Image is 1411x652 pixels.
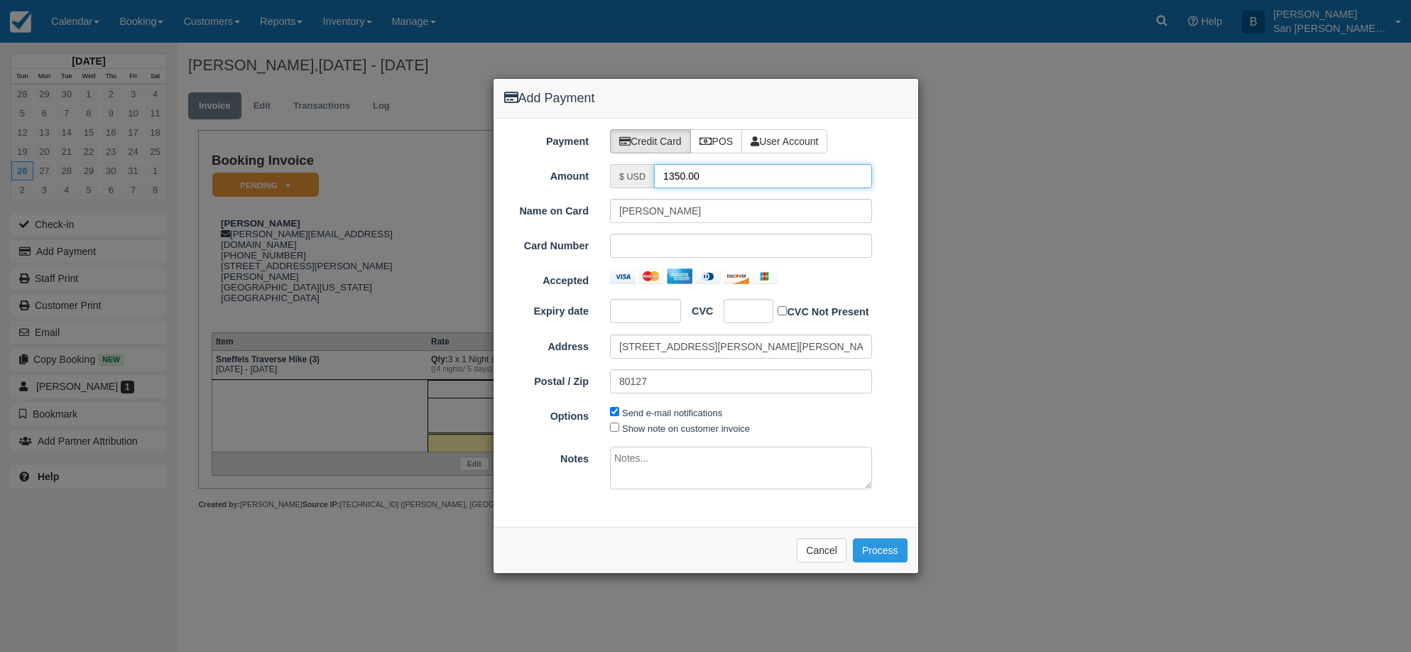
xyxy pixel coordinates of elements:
[797,538,846,563] button: Cancel
[494,129,600,149] label: Payment
[494,335,600,354] label: Address
[622,423,750,434] label: Show note on customer invoice
[494,199,600,219] label: Name on Card
[494,404,600,424] label: Options
[619,172,645,182] small: $ USD
[494,369,600,389] label: Postal / Zip
[494,234,600,254] label: Card Number
[733,304,755,318] iframe: Secure CVC input frame
[778,303,868,320] label: CVC Not Present
[494,299,600,319] label: Expiry date
[619,239,863,253] iframe: Secure card number input frame
[504,89,908,108] h4: Add Payment
[853,538,908,563] button: Process
[494,447,600,467] label: Notes
[654,164,872,188] input: Valid amount required.
[741,129,827,153] label: User Account
[681,299,713,319] label: CVC
[619,304,661,318] iframe: Secure expiration date input frame
[610,129,691,153] label: Credit Card
[622,408,722,418] label: Send e-mail notifications
[778,306,787,315] input: CVC Not Present
[690,129,743,153] label: POS
[494,164,600,184] label: Amount
[494,268,600,288] label: Accepted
